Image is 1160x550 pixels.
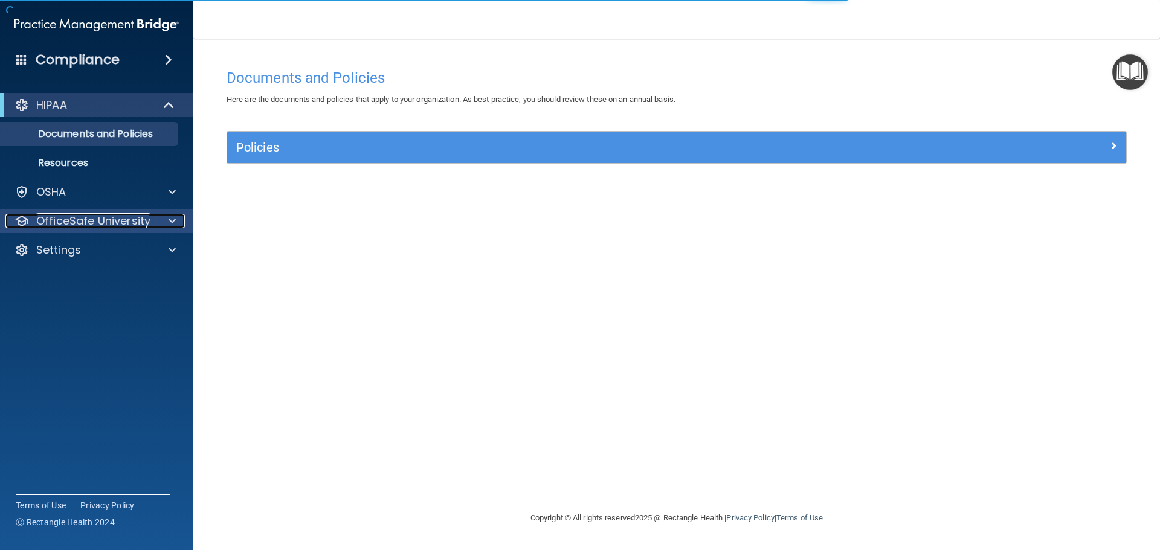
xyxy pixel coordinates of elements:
p: OfficeSafe University [36,214,150,228]
a: Settings [14,243,176,257]
a: Privacy Policy [726,513,774,522]
a: OSHA [14,185,176,199]
span: Here are the documents and policies that apply to your organization. As best practice, you should... [227,95,675,104]
img: PMB logo [14,13,179,37]
a: HIPAA [14,98,175,112]
h5: Policies [236,141,892,154]
p: Documents and Policies [8,128,173,140]
p: Resources [8,157,173,169]
a: OfficeSafe University [14,214,176,228]
div: Copyright © All rights reserved 2025 @ Rectangle Health | | [456,499,897,537]
a: Terms of Use [16,499,66,511]
p: Settings [36,243,81,257]
h4: Compliance [36,51,120,68]
p: OSHA [36,185,66,199]
button: Open Resource Center [1112,54,1148,90]
h4: Documents and Policies [227,70,1127,86]
a: Terms of Use [776,513,823,522]
span: Ⓒ Rectangle Health 2024 [16,516,115,528]
a: Privacy Policy [80,499,135,511]
p: HIPAA [36,98,67,112]
a: Policies [236,138,1117,157]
